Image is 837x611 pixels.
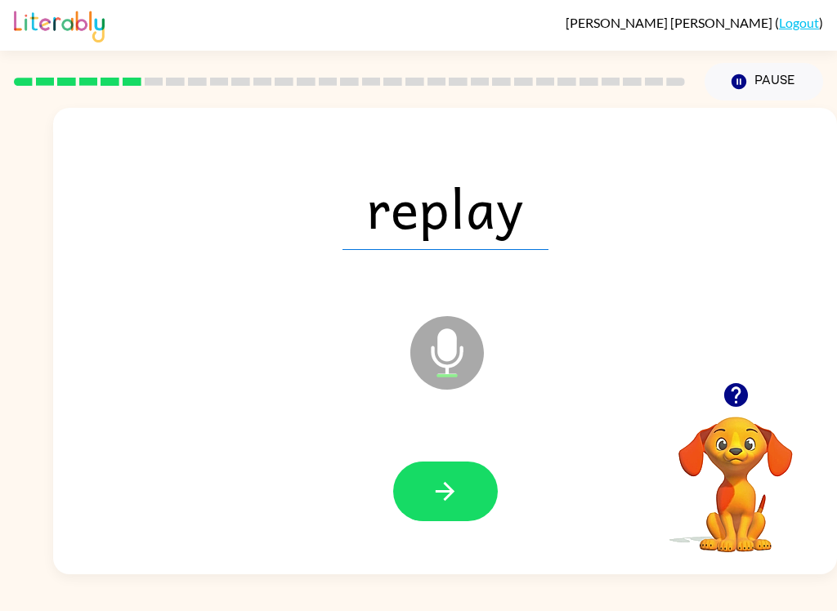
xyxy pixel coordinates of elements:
button: Pause [705,63,823,100]
span: replay [342,165,548,250]
img: Literably [14,7,105,42]
div: ( ) [566,15,823,30]
video: Your browser must support playing .mp4 files to use Literably. Please try using another browser. [654,391,817,555]
a: Logout [779,15,819,30]
span: [PERSON_NAME] [PERSON_NAME] [566,15,775,30]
